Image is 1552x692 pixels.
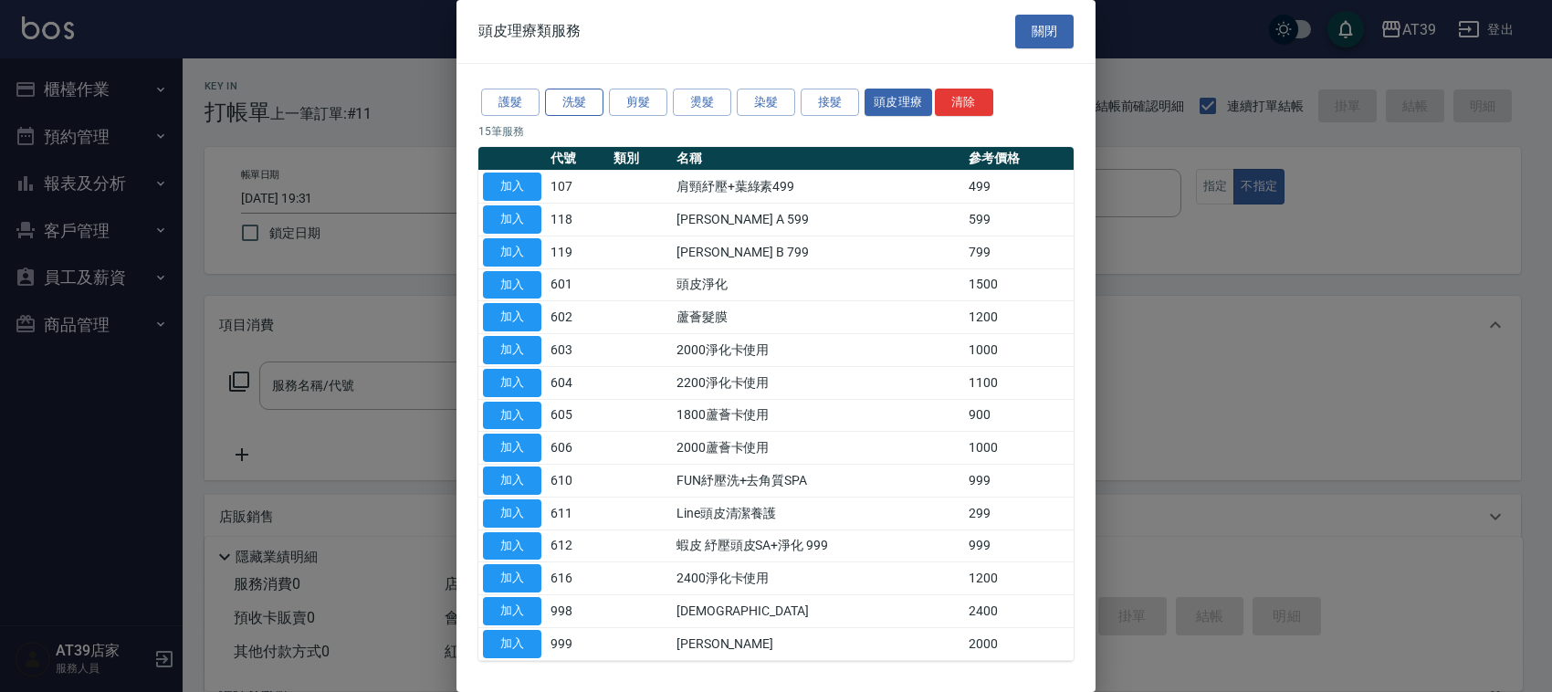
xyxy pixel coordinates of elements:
td: 601 [546,268,609,301]
button: 加入 [483,205,541,234]
td: 616 [546,562,609,595]
button: 加入 [483,630,541,658]
td: 107 [546,171,609,204]
button: 加入 [483,532,541,561]
td: 999 [546,627,609,660]
td: 2000 [964,627,1074,660]
button: 加入 [483,369,541,397]
td: 299 [964,497,1074,529]
td: 蘆薈髮膜 [672,301,964,334]
th: 名稱 [672,147,964,171]
td: [PERSON_NAME] A 599 [672,204,964,236]
td: 611 [546,497,609,529]
td: 2400 [964,595,1074,628]
td: 肩頸紓壓+葉綠素499 [672,171,964,204]
td: [PERSON_NAME] B 799 [672,236,964,268]
button: 染髮 [737,89,795,117]
button: 加入 [483,564,541,592]
td: 604 [546,366,609,399]
td: 998 [546,595,609,628]
button: 護髮 [481,89,540,117]
td: 1100 [964,366,1074,399]
td: Line頭皮清潔養護 [672,497,964,529]
th: 參考價格 [964,147,1074,171]
button: 剪髮 [609,89,667,117]
td: [DEMOGRAPHIC_DATA] [672,595,964,628]
td: [PERSON_NAME] [672,627,964,660]
th: 類別 [609,147,672,171]
td: 603 [546,334,609,367]
button: 加入 [483,597,541,625]
button: 加入 [483,303,541,331]
button: 接髮 [801,89,859,117]
td: 1000 [964,432,1074,465]
td: 612 [546,529,609,562]
td: 599 [964,204,1074,236]
td: FUN紓壓洗+去角質SPA [672,465,964,498]
td: 606 [546,432,609,465]
button: 關閉 [1015,15,1074,48]
button: 洗髮 [545,89,603,117]
button: 加入 [483,467,541,495]
td: 799 [964,236,1074,268]
td: 1000 [964,334,1074,367]
button: 加入 [483,238,541,267]
td: 2000淨化卡使用 [672,334,964,367]
button: 加入 [483,499,541,528]
td: 2000蘆薈卡使用 [672,432,964,465]
button: 燙髮 [673,89,731,117]
td: 900 [964,399,1074,432]
button: 加入 [483,402,541,430]
button: 清除 [935,89,993,117]
button: 加入 [483,173,541,201]
button: 加入 [483,336,541,364]
td: 999 [964,529,1074,562]
span: 頭皮理療類服務 [478,22,581,40]
td: 118 [546,204,609,236]
td: 605 [546,399,609,432]
td: 499 [964,171,1074,204]
td: 602 [546,301,609,334]
button: 加入 [483,434,541,462]
td: 1500 [964,268,1074,301]
td: 999 [964,465,1074,498]
button: 頭皮理療 [865,89,932,117]
td: 2400淨化卡使用 [672,562,964,595]
p: 15 筆服務 [478,123,1074,140]
td: 610 [546,465,609,498]
td: 1200 [964,301,1074,334]
td: 119 [546,236,609,268]
td: 頭皮淨化 [672,268,964,301]
td: 1800蘆薈卡使用 [672,399,964,432]
td: 蝦皮 紓壓頭皮SA+淨化 999 [672,529,964,562]
th: 代號 [546,147,609,171]
button: 加入 [483,271,541,299]
td: 2200淨化卡使用 [672,366,964,399]
td: 1200 [964,562,1074,595]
